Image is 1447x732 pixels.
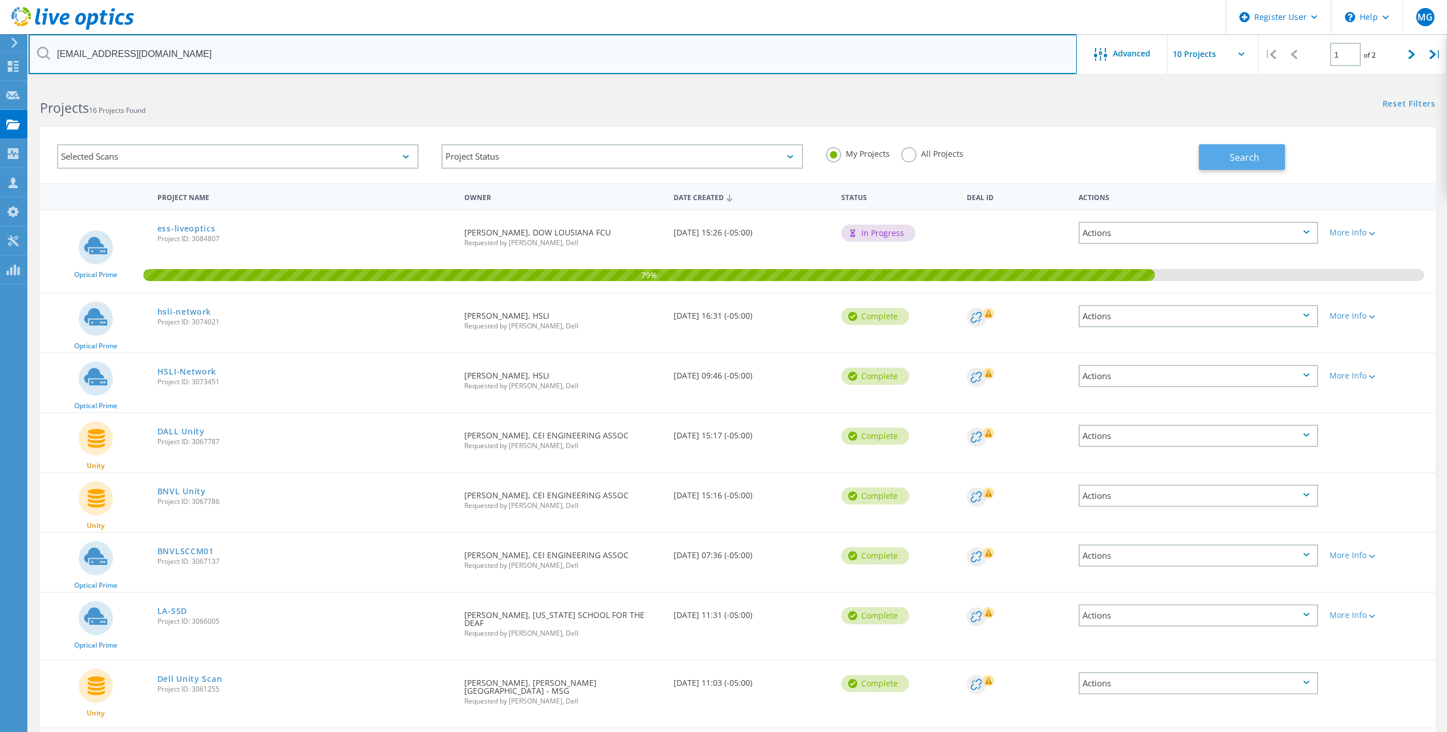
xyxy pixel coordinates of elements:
span: Project ID: 3073451 [157,379,453,385]
div: More Info [1330,372,1430,380]
span: Project ID: 3061255 [157,686,453,693]
span: of 2 [1364,50,1376,60]
span: Requested by [PERSON_NAME], Dell [464,698,662,705]
div: Complete [841,547,909,564]
div: Complete [841,308,909,325]
span: Optical Prime [74,582,117,589]
div: [DATE] 15:17 (-05:00) [668,413,836,451]
div: Project Status [441,144,803,169]
a: hsli-network [157,308,211,316]
div: [PERSON_NAME], DOW LOUSIANA FCU [459,210,668,258]
div: Actions [1073,186,1324,207]
div: [DATE] 15:26 (-05:00) [668,210,836,248]
div: Deal Id [961,186,1073,207]
div: [DATE] 11:03 (-05:00) [668,661,836,698]
label: My Projects [826,147,890,158]
div: Actions [1079,544,1318,567]
div: Complete [841,368,909,385]
div: Actions [1079,365,1318,387]
span: Optical Prime [74,271,117,278]
a: BNVL Unity [157,487,206,495]
label: All Projects [901,147,963,158]
div: Complete [841,487,909,505]
span: Unity [87,522,104,529]
a: DALL Unity [157,428,205,436]
a: BNVLSCCM01 [157,547,214,555]
div: Selected Scans [57,144,419,169]
div: More Info [1330,611,1430,619]
span: Requested by [PERSON_NAME], Dell [464,239,662,246]
div: [DATE] 15:16 (-05:00) [668,473,836,511]
span: Project ID: 3084807 [157,235,453,242]
div: Actions [1079,425,1318,447]
div: In Progress [841,225,915,242]
span: Unity [87,710,104,717]
span: Optical Prime [74,402,117,409]
div: Actions [1079,672,1318,694]
div: Complete [841,675,909,692]
input: Search projects by name, owner, ID, company, etc [29,34,1077,74]
a: LA-SSD [157,607,187,615]
a: Live Optics Dashboard [11,24,134,32]
div: [DATE] 07:36 (-05:00) [668,533,836,571]
div: [PERSON_NAME], HSLI [459,353,668,401]
span: Project ID: 3067137 [157,558,453,565]
b: Projects [40,99,89,117]
span: Project ID: 3067787 [157,438,453,445]
button: Search [1199,144,1285,170]
div: Project Name [152,186,459,207]
a: Reset Filters [1383,100,1436,109]
span: Optical Prime [74,642,117,649]
span: Advanced [1113,50,1150,58]
div: [PERSON_NAME], CEI ENGINEERING ASSOC [459,413,668,461]
div: Complete [841,428,909,445]
span: Requested by [PERSON_NAME], Dell [464,562,662,569]
div: Actions [1079,604,1318,627]
span: Requested by [PERSON_NAME], Dell [464,442,662,449]
div: [PERSON_NAME], HSLI [459,294,668,341]
span: Project ID: 3067786 [157,498,453,505]
span: Unity [87,462,104,469]
div: [PERSON_NAME], CEI ENGINEERING ASSOC [459,533,668,580]
div: More Info [1330,551,1430,559]
svg: \n [1345,12,1355,22]
div: More Info [1330,229,1430,237]
div: [PERSON_NAME], CEI ENGINEERING ASSOC [459,473,668,520]
span: Project ID: 3074021 [157,319,453,326]
span: Requested by [PERSON_NAME], Dell [464,383,662,389]
div: Complete [841,607,909,624]
div: | [1424,34,1447,75]
span: 79% [143,269,1155,279]
div: [PERSON_NAME], [US_STATE] SCHOOL FOR THE DEAF [459,593,668,648]
span: 16 Projects Found [89,105,145,115]
a: ess-liveoptics [157,225,216,233]
div: [PERSON_NAME], [PERSON_NAME][GEOGRAPHIC_DATA] - MSG [459,661,668,716]
span: MG [1417,13,1433,22]
div: More Info [1330,312,1430,320]
a: HSLI-Network [157,368,216,376]
div: | [1259,34,1282,75]
div: Actions [1079,222,1318,244]
div: Actions [1079,485,1318,507]
div: [DATE] 16:31 (-05:00) [668,294,836,331]
div: Date Created [668,186,836,208]
span: Requested by [PERSON_NAME], Dell [464,630,662,637]
div: Actions [1079,305,1318,327]
div: Status [836,186,961,207]
a: Dell Unity Scan [157,675,222,683]
div: [DATE] 11:31 (-05:00) [668,593,836,631]
span: Project ID: 3066005 [157,618,453,625]
div: [DATE] 09:46 (-05:00) [668,353,836,391]
span: Search [1230,151,1259,164]
span: Requested by [PERSON_NAME], Dell [464,502,662,509]
span: Optical Prime [74,343,117,349]
span: Requested by [PERSON_NAME], Dell [464,323,662,330]
div: Owner [459,186,668,207]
